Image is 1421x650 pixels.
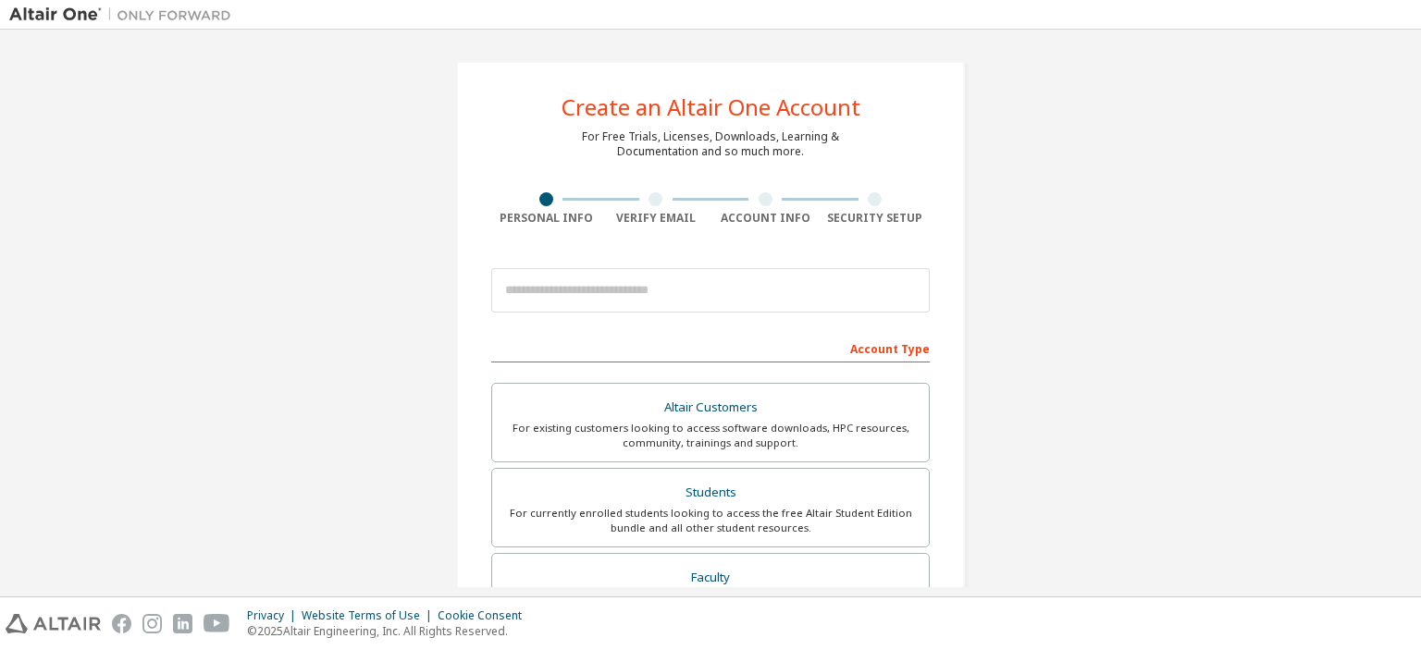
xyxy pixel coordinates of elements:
p: © 2025 Altair Engineering, Inc. All Rights Reserved. [247,623,533,639]
div: Personal Info [491,211,601,226]
div: Website Terms of Use [302,608,438,623]
div: Security Setup [821,211,931,226]
img: youtube.svg [204,614,230,633]
div: Create an Altair One Account [562,96,860,118]
div: Verify Email [601,211,711,226]
div: Account Info [710,211,821,226]
div: Account Type [491,333,930,362]
div: For currently enrolled students looking to access the free Altair Student Edition bundle and all ... [503,506,918,535]
img: Altair One [9,6,241,24]
img: linkedin.svg [173,614,192,633]
div: Privacy [247,608,302,623]
div: Altair Customers [503,395,918,421]
img: altair_logo.svg [6,614,101,633]
div: Students [503,480,918,506]
img: instagram.svg [142,614,162,633]
div: Cookie Consent [438,608,533,623]
div: Faculty [503,565,918,591]
img: facebook.svg [112,614,131,633]
div: For Free Trials, Licenses, Downloads, Learning & Documentation and so much more. [582,129,839,159]
div: For existing customers looking to access software downloads, HPC resources, community, trainings ... [503,421,918,450]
